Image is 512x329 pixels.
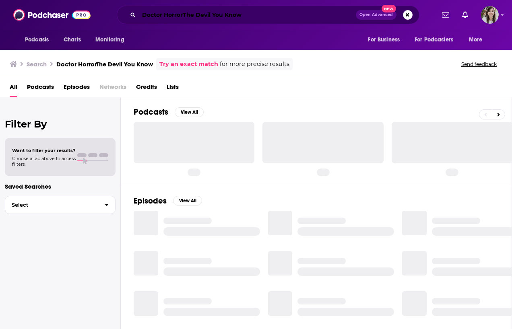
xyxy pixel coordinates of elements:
[12,148,76,153] span: Want to filter your results?
[12,156,76,167] span: Choose a tab above to access filters.
[10,80,17,97] a: All
[481,6,499,24] img: User Profile
[220,60,289,69] span: for more precise results
[175,107,204,117] button: View All
[19,32,59,47] button: open menu
[356,10,396,20] button: Open AdvancedNew
[58,32,86,47] a: Charts
[368,34,400,45] span: For Business
[463,32,493,47] button: open menu
[134,107,168,117] h2: Podcasts
[27,80,54,97] a: Podcasts
[409,32,465,47] button: open menu
[134,196,167,206] h2: Episodes
[359,13,393,17] span: Open Advanced
[136,80,157,97] a: Credits
[117,6,419,24] div: Search podcasts, credits, & more...
[27,60,47,68] h3: Search
[5,183,116,190] p: Saved Searches
[159,60,218,69] a: Try an exact match
[481,6,499,24] button: Show profile menu
[139,8,356,21] input: Search podcasts, credits, & more...
[481,6,499,24] span: Logged in as devinandrade
[56,60,153,68] h3: Doctor HorrorThe Devil You Know
[469,34,483,45] span: More
[25,34,49,45] span: Podcasts
[173,196,202,206] button: View All
[134,196,202,206] a: EpisodesView All
[5,196,116,214] button: Select
[13,7,91,23] img: Podchaser - Follow, Share and Rate Podcasts
[90,32,134,47] button: open menu
[64,34,81,45] span: Charts
[95,34,124,45] span: Monitoring
[167,80,179,97] a: Lists
[5,202,98,208] span: Select
[415,34,453,45] span: For Podcasters
[459,8,471,22] a: Show notifications dropdown
[134,107,204,117] a: PodcastsView All
[362,32,410,47] button: open menu
[459,61,499,68] button: Send feedback
[64,80,90,97] a: Episodes
[439,8,452,22] a: Show notifications dropdown
[99,80,126,97] span: Networks
[382,5,396,12] span: New
[5,118,116,130] h2: Filter By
